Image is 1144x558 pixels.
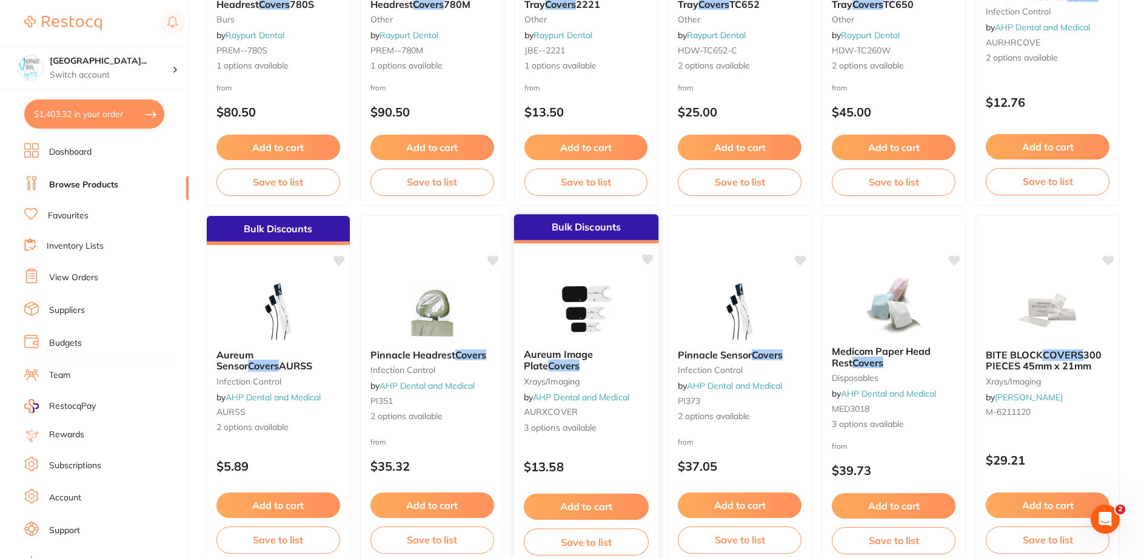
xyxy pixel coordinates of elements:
[216,459,340,473] p: $5.89
[49,460,101,472] a: Subscriptions
[370,395,393,406] span: PI351
[854,275,933,336] img: Medicom Paper Head Rest Covers
[49,369,70,382] a: Team
[216,349,253,372] span: Aureum Sensor
[216,45,267,56] span: PREM--780S
[986,377,1109,386] small: xrays/imaging
[524,60,648,72] span: 1 options available
[832,345,931,368] span: Medicom Paper Head Rest
[513,214,658,243] div: Bulk Discounts
[524,460,649,474] p: $13.58
[1116,505,1125,514] span: 2
[207,216,350,245] div: Bulk Discounts
[841,388,936,399] a: AHP Dental and Medical
[380,30,438,41] a: Raypurt Dental
[216,30,284,41] span: by
[524,15,648,24] small: other
[995,392,1063,403] a: [PERSON_NAME]
[678,411,801,423] span: 2 options available
[678,45,737,56] span: HDW-TC652-C
[49,337,82,349] a: Budgets
[216,526,340,553] button: Save to list
[370,349,455,361] span: Pinnacle Headrest
[986,392,1063,403] span: by
[678,105,801,119] p: $25.00
[534,30,592,41] a: Raypurt Dental
[24,399,39,413] img: RestocqPay
[986,7,1109,16] small: infection control
[24,9,102,37] a: Restocq Logo
[524,348,593,372] span: Aureum Image Plate
[24,399,96,413] a: RestocqPay
[216,60,340,72] span: 1 options available
[832,15,955,24] small: other
[832,60,955,72] span: 2 options available
[49,429,84,441] a: Rewards
[524,169,648,195] button: Save to list
[370,15,494,24] small: other
[370,105,494,119] p: $90.50
[986,492,1109,518] button: Add to cart
[678,365,801,375] small: infection control
[370,83,386,92] span: from
[47,240,104,252] a: Inventory Lists
[226,30,284,41] a: Raypurt Dental
[986,406,1031,417] span: M-6211120
[248,360,279,372] em: Covers
[370,492,494,518] button: Add to cart
[832,30,900,41] span: by
[678,526,801,553] button: Save to list
[678,135,801,160] button: Add to cart
[370,365,494,375] small: infection control
[524,528,649,556] button: Save to list
[216,349,340,372] b: Aureum Sensor Covers AURSS
[546,278,626,339] img: Aureum Image Plate Covers
[986,52,1109,64] span: 2 options available
[524,83,540,92] span: from
[1091,505,1120,534] iframe: Intercom live chat
[678,30,746,41] span: by
[832,493,955,519] button: Add to cart
[380,380,475,391] a: AHP Dental and Medical
[986,37,1040,48] span: AURHRCOVE
[524,392,629,403] span: by
[678,349,752,361] span: Pinnacle Sensor
[678,492,801,518] button: Add to cart
[1043,349,1083,361] em: COVERS
[678,380,782,391] span: by
[832,105,955,119] p: $45.00
[678,169,801,195] button: Save to list
[524,349,649,371] b: Aureum Image Plate Covers
[49,304,85,317] a: Suppliers
[216,135,340,160] button: Add to cart
[24,99,164,129] button: $1,403.32 in your order
[687,30,746,41] a: Raypurt Dental
[216,422,340,434] span: 2 options available
[832,403,869,414] span: MED3018
[986,95,1109,109] p: $12.76
[370,349,494,360] b: Pinnacle Headrest Covers
[832,442,848,451] span: from
[49,146,92,158] a: Dashboard
[49,272,98,284] a: View Orders
[226,392,321,403] a: AHP Dental and Medical
[524,135,648,160] button: Add to cart
[832,169,955,195] button: Save to list
[832,83,848,92] span: from
[995,22,1090,33] a: AHP Dental and Medical
[370,135,494,160] button: Add to cart
[678,459,801,473] p: $37.05
[1008,279,1087,340] img: BITE BLOCK COVERS 300 PIECES 45mm x 21mm
[524,494,649,520] button: Add to cart
[370,380,475,391] span: by
[678,15,801,24] small: other
[533,392,629,403] a: AHP Dental and Medical
[216,169,340,195] button: Save to list
[986,349,1109,372] b: BITE BLOCK COVERS 300 PIECES 45mm x 21mm
[370,60,494,72] span: 1 options available
[49,179,118,191] a: Browse Products
[24,16,102,30] img: Restocq Logo
[239,279,318,340] img: Aureum Sensor Covers AURSS
[678,349,801,360] b: Pinnacle Sensor Covers
[832,419,955,431] span: 3 options available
